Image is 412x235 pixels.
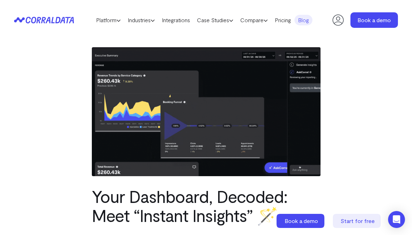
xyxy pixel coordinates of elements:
[92,187,321,225] h1: Your Dashboard, Decoded: Meet “Instant Insights” 🪄
[93,15,124,25] a: Platform
[350,12,398,28] a: Book a demo
[271,15,294,25] a: Pricing
[341,217,375,224] span: Start for free
[194,15,237,25] a: Case Studies
[285,217,318,224] span: Book a demo
[277,214,326,228] a: Book a demo
[124,15,158,25] a: Industries
[333,214,382,228] a: Start for free
[388,211,405,228] div: Open Intercom Messenger
[294,15,312,25] a: Blog
[237,15,271,25] a: Compare
[158,15,194,25] a: Integrations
